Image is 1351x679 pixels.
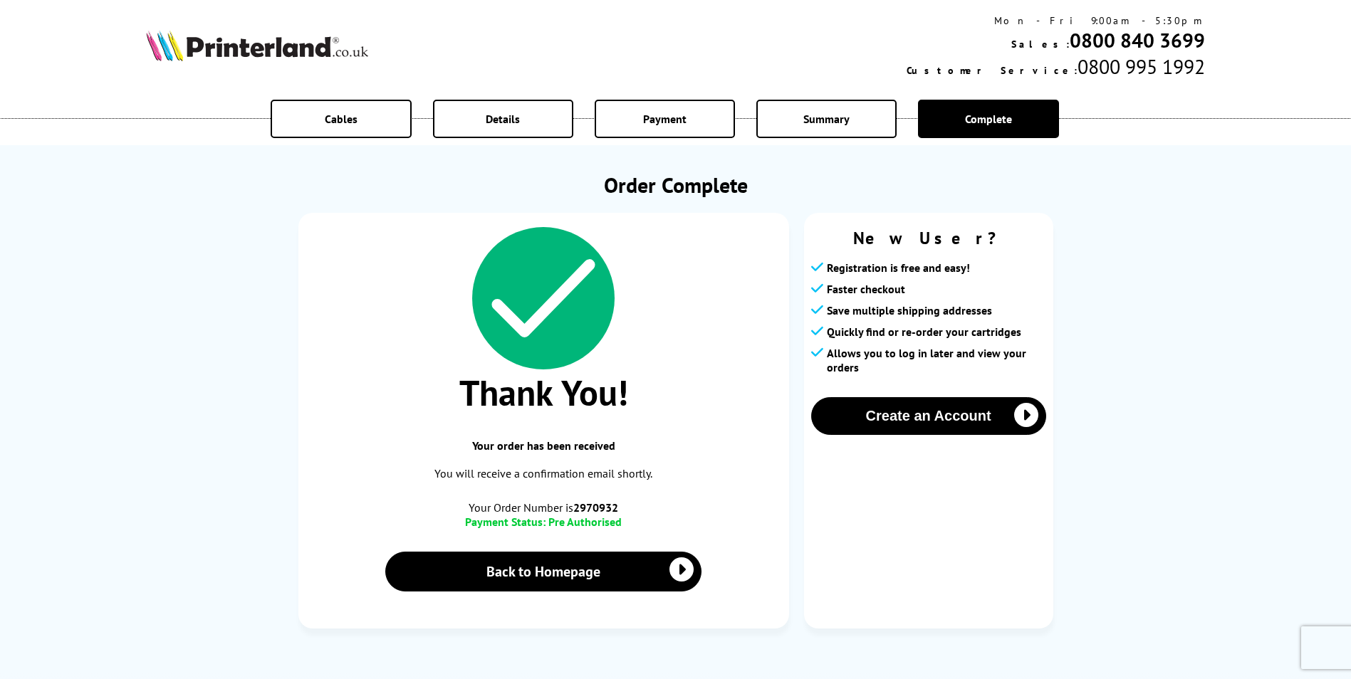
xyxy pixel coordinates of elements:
span: Summary [803,112,850,126]
span: Allows you to log in later and view your orders [827,346,1046,374]
span: Complete [965,112,1012,126]
div: Mon - Fri 9:00am - 5:30pm [907,14,1205,27]
span: Your order has been received [313,438,775,453]
span: Save multiple shipping addresses [827,303,992,317]
span: Faster checkout [827,282,905,296]
span: Cables [325,112,358,126]
span: Quickly find or re-order your cartridges [827,325,1021,339]
span: 0800 995 1992 [1078,53,1205,80]
img: Printerland Logo [146,30,368,61]
a: 0800 840 3699 [1070,27,1205,53]
button: Create an Account [811,397,1046,435]
span: New User? [811,227,1046,249]
h1: Order Complete [298,171,1053,199]
span: Sales: [1011,38,1070,51]
b: 2970932 [573,500,618,515]
span: Customer Service: [907,64,1078,77]
p: You will receive a confirmation email shortly. [313,464,775,483]
span: Pre Authorised [548,515,622,529]
span: Details [486,112,520,126]
span: Payment Status: [465,515,546,529]
a: Back to Homepage [385,552,702,591]
span: Your Order Number is [313,500,775,515]
span: Thank You! [313,369,775,416]
span: Registration is free and easy! [827,260,970,275]
span: Payment [643,112,687,126]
